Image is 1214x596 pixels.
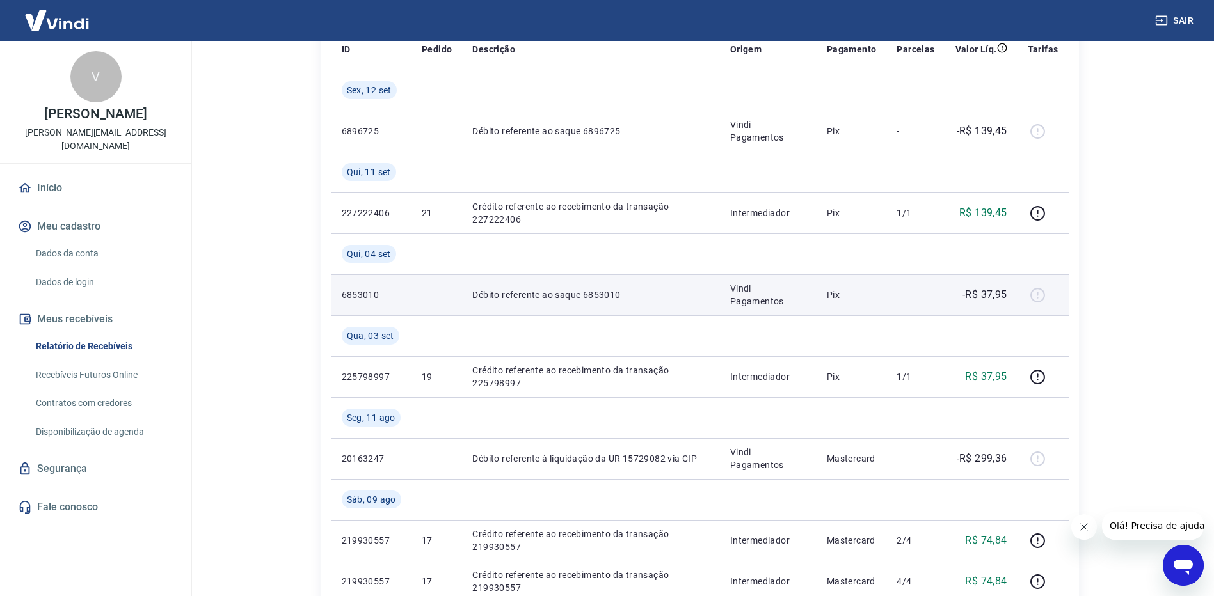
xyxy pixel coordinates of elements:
span: Qua, 03 set [347,329,394,342]
a: Fale conosco [15,493,176,521]
p: [PERSON_NAME] [44,107,147,121]
p: 17 [422,534,452,547]
iframe: Botão para abrir a janela de mensagens [1163,545,1204,586]
p: Valor Líq. [955,43,997,56]
iframe: Mensagem da empresa [1102,512,1204,540]
img: Vindi [15,1,99,40]
p: -R$ 299,36 [957,451,1007,466]
p: Vindi Pagamentos [730,118,806,144]
p: - [897,452,934,465]
p: Parcelas [897,43,934,56]
p: Crédito referente ao recebimento da transação 219930557 [472,569,710,594]
p: 1/1 [897,370,934,383]
a: Relatório de Recebíveis [31,333,176,359]
p: 20163247 [342,452,401,465]
button: Sair [1153,9,1199,33]
p: 219930557 [342,575,401,588]
p: Pix [827,370,877,383]
p: - [897,288,934,301]
p: - [897,125,934,137]
p: Pagamento [827,43,877,56]
p: Intermediador [730,207,806,219]
p: Intermediador [730,534,806,547]
p: 21 [422,207,452,219]
p: Mastercard [827,575,877,588]
button: Meus recebíveis [15,305,176,333]
p: Intermediador [730,370,806,383]
p: Vindi Pagamentos [730,282,806,308]
p: 17 [422,575,452,588]
p: ID [342,43,351,56]
p: 19 [422,370,452,383]
p: 2/4 [897,534,934,547]
a: Dados de login [31,269,176,295]
p: Intermediador [730,575,806,588]
p: Débito referente ao saque 6896725 [472,125,710,137]
p: R$ 37,95 [965,369,1007,384]
p: R$ 74,84 [965,533,1007,548]
span: Qui, 04 set [347,247,391,260]
p: -R$ 139,45 [957,123,1007,139]
p: R$ 74,84 [965,574,1007,589]
p: [PERSON_NAME][EMAIL_ADDRESS][DOMAIN_NAME] [10,126,181,153]
p: Mastercard [827,534,877,547]
p: Tarifas [1028,43,1058,56]
p: Pix [827,207,877,219]
span: Sex, 12 set [347,84,392,97]
a: Disponibilização de agenda [31,419,176,445]
a: Dados da conta [31,240,176,267]
p: Origem [730,43,762,56]
p: Pix [827,288,877,301]
a: Contratos com credores [31,390,176,416]
p: Crédito referente ao recebimento da transação 227222406 [472,200,710,226]
p: Débito referente à liquidação da UR 15729082 via CIP [472,452,710,465]
a: Início [15,174,176,202]
button: Meu cadastro [15,212,176,240]
p: Vindi Pagamentos [730,446,806,471]
p: 227222406 [342,207,401,219]
p: 6896725 [342,125,401,137]
span: Sáb, 09 ago [347,493,396,506]
span: Seg, 11 ago [347,411,395,424]
p: 225798997 [342,370,401,383]
span: Olá! Precisa de ajuda? [8,9,108,19]
p: Crédito referente ao recebimento da transação 225798997 [472,364,710,389]
div: V [70,51,122,102]
p: Pix [827,125,877,137]
p: R$ 139,45 [959,205,1007,221]
p: Pedido [422,43,452,56]
span: Qui, 11 set [347,166,391,178]
iframe: Fechar mensagem [1071,514,1097,540]
a: Segurança [15,455,176,483]
p: Descrição [472,43,515,56]
p: -R$ 37,95 [962,287,1007,302]
p: 4/4 [897,575,934,588]
p: 1/1 [897,207,934,219]
p: Crédito referente ao recebimento da transação 219930557 [472,528,710,553]
p: Débito referente ao saque 6853010 [472,288,710,301]
p: 6853010 [342,288,401,301]
a: Recebíveis Futuros Online [31,362,176,388]
p: 219930557 [342,534,401,547]
p: Mastercard [827,452,877,465]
